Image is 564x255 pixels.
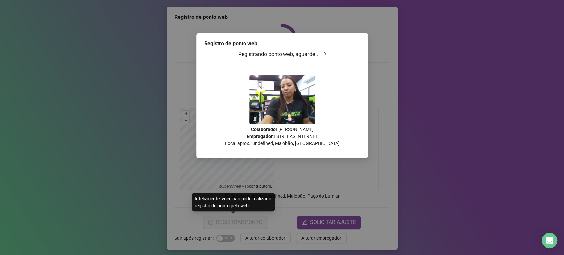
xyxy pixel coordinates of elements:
strong: Colaborador [251,127,277,132]
div: Registro de ponto web [204,40,360,48]
img: 9k= [249,75,315,124]
p: : [PERSON_NAME] : ESTRELAS INTERNET Local aprox.: undefined, Maiobão, [GEOGRAPHIC_DATA] [204,126,360,147]
h3: Registrando ponto web, aguarde... [204,50,360,59]
span: loading [320,52,326,57]
div: Infelizmente, você não pode realizar o registro de ponto pela web [192,193,275,211]
div: Open Intercom Messenger [542,233,557,248]
strong: Empregador [246,134,272,139]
